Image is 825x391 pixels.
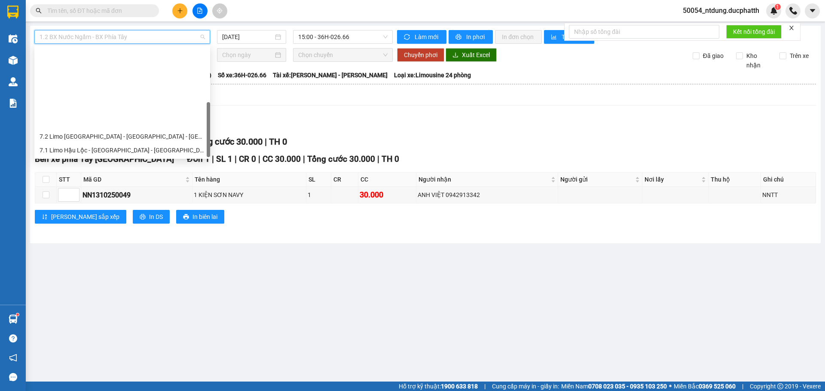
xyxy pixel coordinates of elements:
[394,70,471,80] span: Loại xe: Limousine 24 phòng
[183,214,189,221] span: printer
[452,52,458,59] span: download
[222,32,273,42] input: 13/10/2025
[569,25,719,39] input: Nhập số tổng đài
[307,154,375,164] span: Tổng cước 30.000
[9,373,17,381] span: message
[788,25,794,31] span: close
[187,154,210,164] span: Đơn 1
[194,190,305,200] div: 1 KIỆN SƠN NAVY
[197,8,203,14] span: file-add
[273,70,388,80] span: Tài xế: [PERSON_NAME] - [PERSON_NAME]
[34,143,210,157] div: 7.1 Limo Hậu Lộc - Bỉm Sơn - Hà Nội
[192,212,217,221] span: In biên lai
[544,30,594,44] button: bar-chartThống kê
[669,385,672,388] span: ⚪️
[377,154,379,164] span: |
[358,173,416,187] th: CC
[9,99,18,108] img: solution-icon
[216,154,232,164] span: SL 1
[212,154,214,164] span: |
[709,173,761,187] th: Thu hộ
[674,382,736,391] span: Miền Bắc
[308,190,330,200] div: 1
[495,30,542,44] button: In đơn chọn
[360,189,415,201] div: 30.000
[9,77,18,86] img: warehouse-icon
[382,154,399,164] span: TH 0
[484,382,486,391] span: |
[777,383,783,389] span: copyright
[455,34,463,41] span: printer
[265,136,267,147] span: |
[462,50,490,60] span: Xuất Excel
[770,7,778,15] img: icon-new-feature
[9,315,18,324] img: warehouse-icon
[9,334,17,343] span: question-circle
[776,4,779,10] span: 1
[82,190,191,200] div: NN1310250049
[415,32,440,42] span: Làm mới
[775,4,781,10] sup: 1
[172,3,187,18] button: plus
[809,7,816,15] span: caret-down
[726,25,782,39] button: Kết nối tổng đài
[449,30,493,44] button: printerIn phơi
[761,173,816,187] th: Ghi chú
[51,212,119,221] span: [PERSON_NAME] sắp xếp
[7,6,18,18] img: logo-vxr
[397,30,446,44] button: syncLàm mới
[298,30,388,43] span: 15:00 - 36H-026.66
[40,145,205,155] div: 7.1 Limo Hậu Lộc - [GEOGRAPHIC_DATA] - [GEOGRAPHIC_DATA]
[298,48,388,61] span: Chọn chuyến
[9,354,17,362] span: notification
[789,7,797,15] img: phone-icon
[57,173,81,187] th: STT
[35,210,126,224] button: sort-ascending[PERSON_NAME] sắp xếp
[397,48,444,62] button: Chuyển phơi
[466,32,486,42] span: In phơi
[81,187,192,203] td: NN1310250049
[35,154,174,164] span: Bến xe phía Tây [GEOGRAPHIC_DATA]
[133,210,170,224] button: printerIn DS
[418,190,556,200] div: ANH VIỆT 0942913342
[47,6,149,15] input: Tìm tên, số ĐT hoặc mã đơn
[83,175,183,184] span: Mã GD
[561,382,667,391] span: Miền Nam
[176,210,224,224] button: printerIn biên lai
[588,383,667,390] strong: 0708 023 035 - 0935 103 250
[40,132,205,141] div: 7.2 Limo [GEOGRAPHIC_DATA] - [GEOGRAPHIC_DATA] - [GEOGRAPHIC_DATA]
[40,30,205,43] span: 1.2 BX Nước Ngầm - BX Phía Tây
[140,214,146,221] span: printer
[194,136,263,147] span: Tổng cước 30.000
[34,130,210,143] div: 7.2 Limo Hà Nội - Bỉm Sơn - Hậu Lộc
[399,382,478,391] span: Hỗ trợ kỹ thuật:
[762,190,814,200] div: NNTT
[492,382,559,391] span: Cung cấp máy in - giấy in:
[269,136,287,147] span: TH 0
[218,70,266,80] span: Số xe: 36H-026.66
[177,8,183,14] span: plus
[239,154,256,164] span: CR 0
[699,383,736,390] strong: 0369 525 060
[9,56,18,65] img: warehouse-icon
[805,3,820,18] button: caret-down
[217,8,223,14] span: aim
[560,175,633,184] span: Người gửi
[676,5,766,16] span: 50054_ntdung.ducphatth
[36,8,42,14] span: search
[263,154,301,164] span: CC 30.000
[786,51,812,61] span: Trên xe
[743,51,773,70] span: Kho nhận
[258,154,260,164] span: |
[733,27,775,36] span: Kết nối tổng đài
[192,173,306,187] th: Tên hàng
[404,34,411,41] span: sync
[551,34,558,41] span: bar-chart
[149,212,163,221] span: In DS
[9,34,18,43] img: warehouse-icon
[700,51,727,61] span: Đã giao
[42,214,48,221] span: sort-ascending
[303,154,305,164] span: |
[306,173,332,187] th: SL
[235,154,237,164] span: |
